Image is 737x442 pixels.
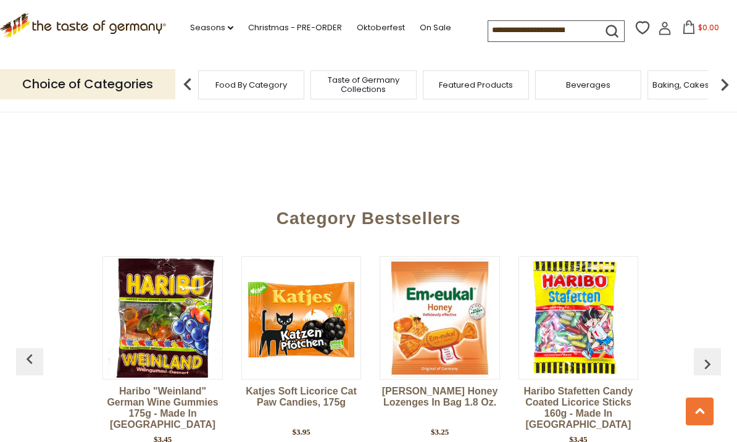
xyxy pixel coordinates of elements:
a: Beverages [566,80,610,90]
a: Featured Products [439,80,513,90]
div: $3.25 [431,426,449,438]
img: Katjes Soft Licorice Cat Paw Candies, 175g [242,259,360,377]
a: Christmas - PRE-ORDER [248,21,342,35]
a: Food By Category [215,80,287,90]
div: Category Bestsellers [22,190,715,241]
img: previous arrow [20,349,40,369]
a: [PERSON_NAME] Honey Lozenges in Bag 1.8 oz. [380,386,499,423]
a: Haribo Stafetten Candy Coated Licorice Sticks 160g - Made in [GEOGRAPHIC_DATA] [518,386,638,430]
a: Katjes Soft Licorice Cat Paw Candies, 175g [241,386,361,423]
a: Seasons [190,21,233,35]
a: Haribo "Weinland" German Wine Gummies 175g - Made in [GEOGRAPHIC_DATA] [102,386,222,430]
img: Haribo Stafetten Candy Coated Licorice Sticks 160g - Made in Germany [519,259,638,377]
img: previous arrow [697,354,717,374]
img: Dr. Soldan Honey Lozenges in Bag 1.8 oz. [380,259,499,377]
div: $3.95 [292,426,310,438]
a: Taste of Germany Collections [314,75,413,94]
img: previous arrow [175,72,200,97]
img: Haribo [103,259,222,377]
a: On Sale [420,21,451,35]
img: next arrow [712,72,737,97]
a: Oktoberfest [357,21,405,35]
button: $0.00 [674,20,727,39]
span: $0.00 [698,22,719,33]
